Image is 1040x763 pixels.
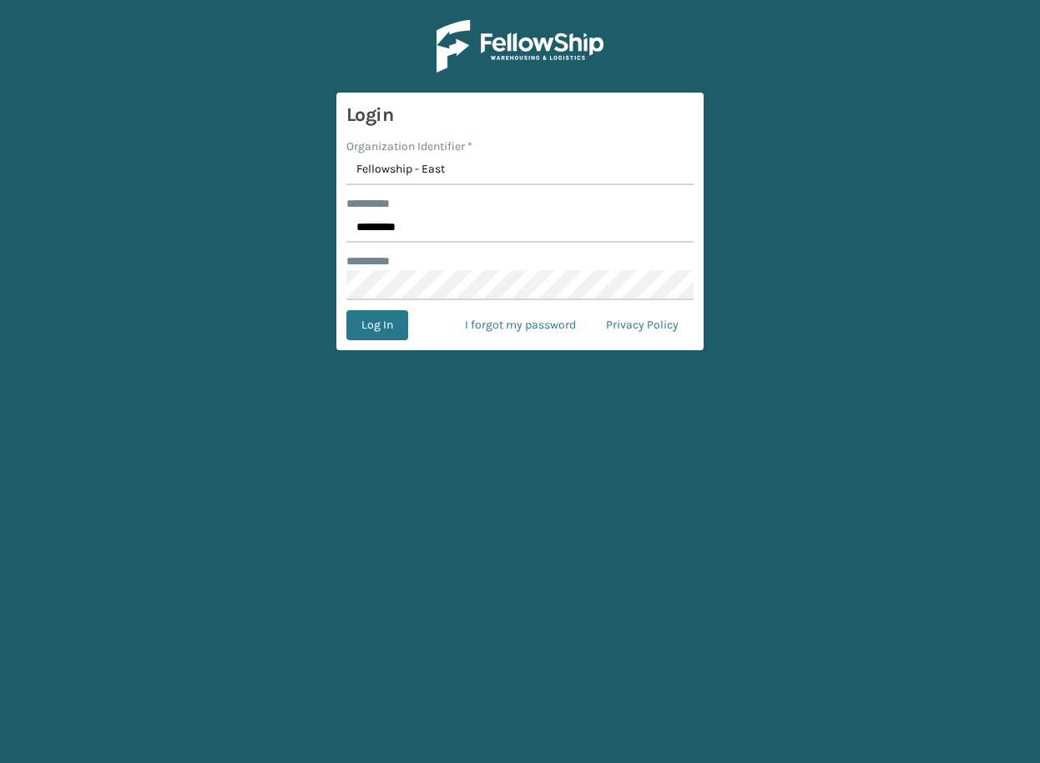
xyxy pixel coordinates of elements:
label: Organization Identifier [346,138,472,155]
button: Log In [346,310,408,340]
a: I forgot my password [450,310,591,340]
a: Privacy Policy [591,310,694,340]
h3: Login [346,103,694,128]
img: Logo [437,20,603,73]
